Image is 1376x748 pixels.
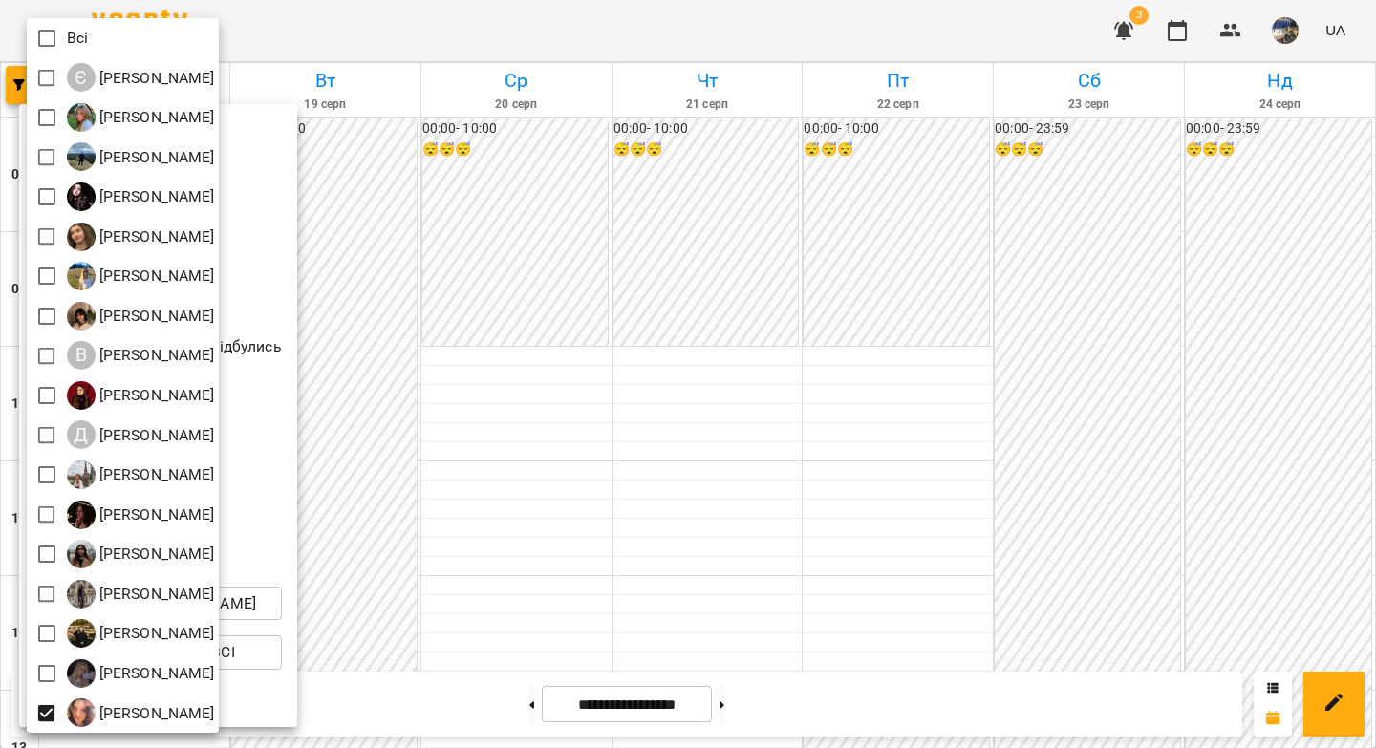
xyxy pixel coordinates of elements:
[67,381,215,410] a: Д [PERSON_NAME]
[96,384,215,407] p: [PERSON_NAME]
[67,103,215,132] a: І [PERSON_NAME]
[67,460,96,489] img: К
[67,420,215,449] a: Д [PERSON_NAME]
[67,540,96,568] img: Р
[67,540,215,568] div: Рожнятовська Анна
[67,142,96,171] img: І
[67,63,215,92] div: Євгенія Бура
[96,702,215,725] p: [PERSON_NAME]
[67,341,215,370] div: Вікторія Половинка
[67,420,215,449] div: Діана Сподарець
[67,27,88,50] p: Всі
[67,262,215,290] a: Б [PERSON_NAME]
[67,698,215,727] div: Яна Гончар
[67,619,96,648] img: Ф
[67,302,215,331] div: Вікторія Кубрик
[67,223,96,251] img: А
[67,182,96,211] img: А
[96,543,215,566] p: [PERSON_NAME]
[67,460,215,489] a: К [PERSON_NAME]
[96,106,215,129] p: [PERSON_NAME]
[96,67,215,90] p: [PERSON_NAME]
[67,262,215,290] div: Бондаренко Оксана
[96,225,215,248] p: [PERSON_NAME]
[96,424,215,447] p: [PERSON_NAME]
[96,265,215,288] p: [PERSON_NAME]
[67,460,215,489] div: Каріна Кузнецова
[67,182,215,211] a: А [PERSON_NAME]
[67,698,215,727] a: Я [PERSON_NAME]
[96,463,215,486] p: [PERSON_NAME]
[67,501,215,529] a: К [PERSON_NAME]
[67,580,96,609] img: С
[67,540,215,568] a: Р [PERSON_NAME]
[67,381,215,410] div: Дарина Бондаренко
[67,659,96,688] img: Я
[67,698,96,727] img: Я
[67,341,215,370] a: В [PERSON_NAME]
[67,420,96,449] div: Д
[67,619,215,648] a: Ф [PERSON_NAME]
[67,302,96,331] img: В
[96,185,215,208] p: [PERSON_NAME]
[67,341,96,370] div: В
[67,63,96,92] div: Є
[96,146,215,169] p: [PERSON_NAME]
[67,659,215,688] a: Я [PERSON_NAME]
[67,103,215,132] div: Іванна Лизун
[67,501,215,529] div: Катерина Халимендик
[67,142,215,171] div: Ілля Родін
[67,262,96,290] img: Б
[67,580,215,609] a: С [PERSON_NAME]
[96,305,215,328] p: [PERSON_NAME]
[96,622,215,645] p: [PERSON_NAME]
[67,501,96,529] img: К
[67,182,215,211] div: Абрамова Анастасія
[67,302,215,331] a: В [PERSON_NAME]
[67,223,215,251] div: Анастасія Іванова
[96,583,215,606] p: [PERSON_NAME]
[96,344,215,367] p: [PERSON_NAME]
[67,381,96,410] img: Д
[67,103,96,132] img: І
[67,63,215,92] a: Є [PERSON_NAME]
[67,142,215,171] a: І [PERSON_NAME]
[67,223,215,251] a: А [PERSON_NAME]
[96,503,215,526] p: [PERSON_NAME]
[96,662,215,685] p: [PERSON_NAME]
